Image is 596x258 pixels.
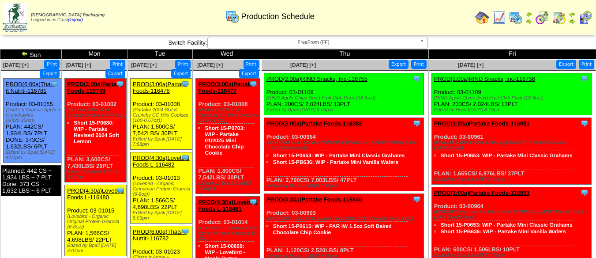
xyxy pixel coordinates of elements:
[4,79,61,163] div: Product: 03-01055 PLAN: 442CS / 1,934LBS / 7PLT DONE: 373CS / 1,632LBS / 6PLT
[239,69,259,78] button: Export
[556,60,576,69] button: Export
[74,120,119,144] a: Short 15-P0680: WIP - Partake Revised 2024 Soft Lemon
[569,11,576,18] img: arrowleft.gif
[441,228,566,235] a: Short 15-PB636: WIP - Partake Mini Vanilla Wafers
[131,62,157,68] a: [DATE] [+]
[67,187,124,201] a: PROD(4:30a)Lovebird Foods L-116480
[3,62,29,68] a: [DATE] [+]
[580,74,589,83] img: Tooltip
[434,76,535,82] a: PROD(2:00a)RIND Snacks, Inc-116756
[133,137,192,147] div: Edited by Bpali [DATE] 7:58pm
[197,62,223,68] a: [DATE] [+]
[3,3,27,32] img: zoroco-logo-small.webp
[266,120,362,127] a: PROD(3:00a)Partake Foods-116083
[116,80,124,88] img: Tooltip
[434,120,530,127] a: PROD(3:00a)Partake Foods-116081
[434,95,591,101] div: (RIND Apple Chips Dried Fruit Club Pack (18-9oz))
[225,9,240,23] img: calendarprod.gif
[273,152,405,159] a: Short 15-P0653: WIP - Partake Mini Classic Grahams
[67,81,123,94] a: PROD(3:00a)Partake Foods-116749
[133,107,192,123] div: (Partake 2024 BULK Crunchy CC Mini Cookies (100-0.67oz))
[412,119,421,128] img: Tooltip
[193,49,261,59] td: Wed
[266,140,424,151] div: (PARTAKE-Mini Vanilla Wafer/Mini [PERSON_NAME] Variety Pack (10-0.67oz/6-7oz))
[580,188,589,197] img: Tooltip
[441,152,573,159] a: Short 15-P0653: WIP - Partake Mini Classic Grahams
[67,214,126,230] div: (Lovebird - Organic Original Protein Granola (6-8oz))
[458,62,484,68] a: [DATE] [+]
[434,253,591,258] div: Edited by Bpali [DATE] 7:58pm
[273,159,398,165] a: Short 15-PB636: WIP - Partake Mini Vanilla Wafers
[105,69,125,78] button: Export
[578,11,592,25] img: calendarcustomer.gif
[266,183,424,189] div: Edited by Bpali [DATE] 7:58pm
[434,107,591,113] div: Edited by Bpali [DATE] 8:10pm
[509,11,523,25] img: calendarprod.gif
[266,95,424,101] div: (RIND Apple Chips Dried Fruit Club Pack (18-9oz))
[273,223,392,235] a: Short 15-P0615: WIP - PAR IW 1.5oz Soft Baked Chocolate Chip Cookie
[198,107,259,123] div: (Partake 2024 BULK Crunchy CC Mini Cookies (100-0.67oz))
[552,11,566,25] img: calendarinout.gif
[434,209,591,220] div: (PARTAKE-Mini Vanilla Wafer/Mini [PERSON_NAME] Variety Pack (10-0.67oz/6-7oz))
[6,81,55,94] a: PROD(6:00a)Thats It Nutriti-116781
[67,243,126,254] div: Edited by Bpali [DATE] 4:07pm
[580,119,589,128] img: Tooltip
[196,79,260,194] div: Product: 03-01008 PLAN: 1,800CS / 7,542LBS / 30PLT
[68,18,83,23] a: (logout)
[249,80,258,88] img: Tooltip
[244,60,259,69] button: Print
[198,181,259,191] div: Edited by Bpali [DATE] 7:58pm
[211,37,416,48] span: FreeFrom (FF)
[290,62,316,68] a: [DATE] [+]
[569,18,576,25] img: arrowright.gif
[264,73,424,115] div: Product: 03-01109 PLAN: 200CS / 2,024LBS / 13PLT
[65,185,127,256] div: Product: 03-01015 PLAN: 1,566CS / 4,698LBS / 22PLT
[65,79,127,182] div: Product: 03-01002 PLAN: 3,600CS / 7,430LBS / 29PLT
[133,228,187,242] a: PROD(6:00a)Thats It Nutriti-116782
[579,60,594,69] button: Print
[525,18,532,25] img: arrowright.gif
[21,50,28,57] img: arrowleft.gif
[110,60,125,69] button: Print
[66,62,91,68] span: [DATE] [+]
[434,177,591,182] div: Edited by Bpali [DATE] 7:59pm
[525,11,532,18] img: arrowleft.gif
[535,11,549,25] img: calendarblend.gif
[434,190,530,196] a: PROD(3:00a)Partake Foods-116093
[241,12,315,21] span: Production Schedule
[266,107,424,113] div: Edited by Bpali [DATE] 8:09pm
[475,11,489,25] img: home.gif
[266,196,362,203] a: PROD(4:30a)Partake Foods-115840
[266,216,424,221] div: (PARTAKE-1.5oz Soft Baked Chocolate Chip Cookies (24/1.5oz))
[130,152,192,224] div: Product: 03-01013 PLAN: 1,566CS / 4,698LBS / 22PLT
[428,49,596,59] td: Fri
[181,153,190,162] img: Tooltip
[133,210,192,221] div: Edited by Bpali [DATE] 8:03pm
[133,155,190,168] a: PROD(4:30a)Lovebird Foods L-116482
[181,227,190,236] img: Tooltip
[133,181,192,197] div: (Lovebird - Organic Cinnamon Protein Granola (6-8oz))
[171,69,191,78] button: Export
[67,107,126,118] div: (Partake 2024 Soft Lemon Cookies (6/5.5oz))
[205,125,245,156] a: Short 15-P0703: WIP - Partake 01/2025 Mini Chocolate Chip Cookie
[116,186,124,195] img: Tooltip
[130,79,192,150] div: Product: 03-01008 PLAN: 1,800CS / 7,542LBS / 30PLT
[181,80,190,88] img: Tooltip
[261,49,428,59] td: Thu
[31,13,105,23] span: Logged in as Crost
[6,150,61,160] div: Edited by Bpali [DATE] 4:07pm
[175,60,191,69] button: Print
[431,118,591,185] div: Product: 03-00961 PLAN: 1,665CS / 6,976LBS / 37PLT
[198,199,257,212] a: PROD(4:30a)Lovebird Foods L-116481
[264,118,424,191] div: Product: 03-00964 PLAN: 2,790CS / 7,003LBS / 47PLT
[67,169,126,180] div: Edited by Bpali [DATE] 4:07pm
[412,74,421,83] img: Tooltip
[411,60,427,69] button: Print
[198,225,259,241] div: (Lovebird - Organic Maple Butter Protein Granola (6-8oz))
[266,76,367,82] a: PROD(2:00a)RIND Snacks, Inc-116755
[0,49,62,59] td: Sun
[133,81,187,94] a: PROD(3:00a)Partake Foods-116476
